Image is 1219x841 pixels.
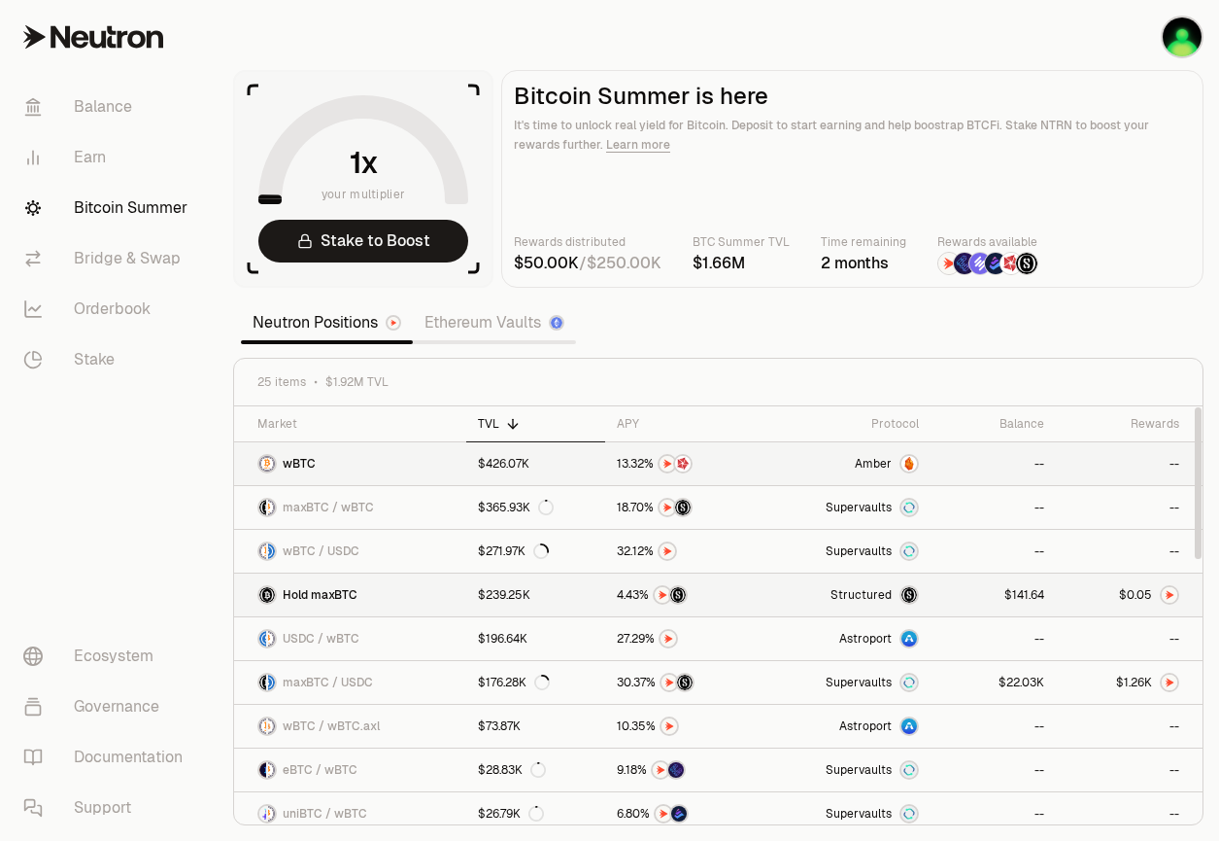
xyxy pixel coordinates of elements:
img: maxBTC Logo [259,675,266,690]
a: -- [1056,530,1202,573]
img: NTRN [655,587,670,603]
img: Amber [901,456,917,472]
a: NTRNMars Fragments [605,442,768,485]
a: Learn more [606,137,670,153]
a: SupervaultsSupervaults [768,792,931,835]
p: Rewards distributed [514,232,661,252]
span: uniBTC / wBTC [283,806,367,822]
span: wBTC / USDC [283,543,359,559]
span: 25 items [257,374,306,390]
img: maxBTC Logo [259,587,275,603]
a: -- [1056,749,1202,791]
a: NTRNEtherFi Points [605,749,768,791]
span: Structured [830,587,892,603]
a: Orderbook [8,284,210,334]
img: maxBTC [901,587,917,603]
p: Time remaining [821,232,906,252]
a: -- [1056,705,1202,748]
button: NTRNStructured Points [617,673,757,692]
div: APY [617,416,757,432]
a: Balance [8,82,210,132]
img: Neutron Logo [388,317,399,329]
span: Supervaults [826,500,892,515]
a: NTRNStructured Points [605,661,768,704]
a: $426.07K [466,442,605,485]
a: $365.93K [466,486,605,529]
img: Structured Points [1016,253,1037,274]
img: NTRN [653,762,668,778]
a: Bridge & Swap [8,233,210,284]
a: maxBTC LogowBTC LogomaxBTC / wBTC [234,486,466,529]
div: $73.87K [478,718,521,734]
a: -- [931,486,1056,529]
a: -- [931,705,1056,748]
img: NTRN [660,456,675,472]
img: Supervaults [901,806,917,822]
a: Astroport [768,617,931,660]
img: wBTC Logo [268,500,275,515]
div: $426.07K [478,456,529,472]
img: Structured Points [677,675,693,690]
img: wBTC Logo [259,456,275,472]
span: USDC / wBTC [283,631,359,647]
div: Rewards [1067,416,1179,432]
a: Stake to Boost [258,220,468,263]
span: Hold maxBTC [283,587,357,603]
span: Supervaults [826,675,892,690]
img: NTRN [938,253,960,274]
div: $28.83K [478,762,546,778]
img: Bedrock Diamonds [671,806,687,822]
img: USDC Logo [259,631,266,647]
span: Astroport [839,631,892,647]
button: NTRN [617,542,757,561]
img: EtherFi Points [954,253,975,274]
a: $176.28K [466,661,605,704]
img: Structured Points [675,500,691,515]
button: NTRN [617,629,757,648]
button: NTRNStructured Points [617,498,757,517]
span: Supervaults [826,806,892,822]
a: SupervaultsSupervaults [768,486,931,529]
div: $271.97K [478,543,549,559]
a: $196.64K [466,617,605,660]
div: Protocol [780,416,920,432]
button: NTRNStructured Points [617,585,757,605]
img: Mars Fragments [1000,253,1022,274]
a: Support [8,783,210,833]
a: $73.87K [466,705,605,748]
a: NTRN [605,705,768,748]
a: -- [1056,486,1202,529]
a: $239.25K [466,574,605,616]
span: Supervaults [826,762,892,778]
div: $365.93K [478,500,554,515]
img: Supervaults [901,500,917,515]
img: USDC Logo [268,543,275,559]
span: maxBTC / USDC [283,675,373,690]
a: -- [1056,792,1202,835]
div: $26.79K [478,806,544,822]
img: wBTC Logo [268,631,275,647]
button: NTRNEtherFi Points [617,760,757,780]
a: -- [1056,617,1202,660]
span: wBTC / wBTC.axl [283,718,380,734]
a: wBTC LogoUSDC LogowBTC / USDC [234,530,466,573]
a: SupervaultsSupervaults [768,530,931,573]
img: Bedrock Diamonds [985,253,1006,274]
a: NTRNBedrock Diamonds [605,792,768,835]
img: NTRN [661,718,677,734]
p: BTC Summer TVL [693,232,790,252]
a: Ecosystem [8,631,210,682]
a: SupervaultsSupervaults [768,749,931,791]
a: Ethereum Vaults [413,303,576,342]
div: $176.28K [478,675,550,690]
a: -- [931,530,1056,573]
button: NTRNMars Fragments [617,454,757,473]
img: NTRN [660,500,675,515]
a: NTRN Logo [1056,574,1202,616]
p: It's time to unlock real yield for Bitcoin. Deposit to start earning and help boostrap BTCFi. Sta... [514,116,1191,155]
div: $196.64K [478,631,527,647]
a: maxBTC LogoHold maxBTC [234,574,466,616]
img: NTRN [660,631,676,647]
span: wBTC [283,456,316,472]
span: Astroport [839,718,892,734]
